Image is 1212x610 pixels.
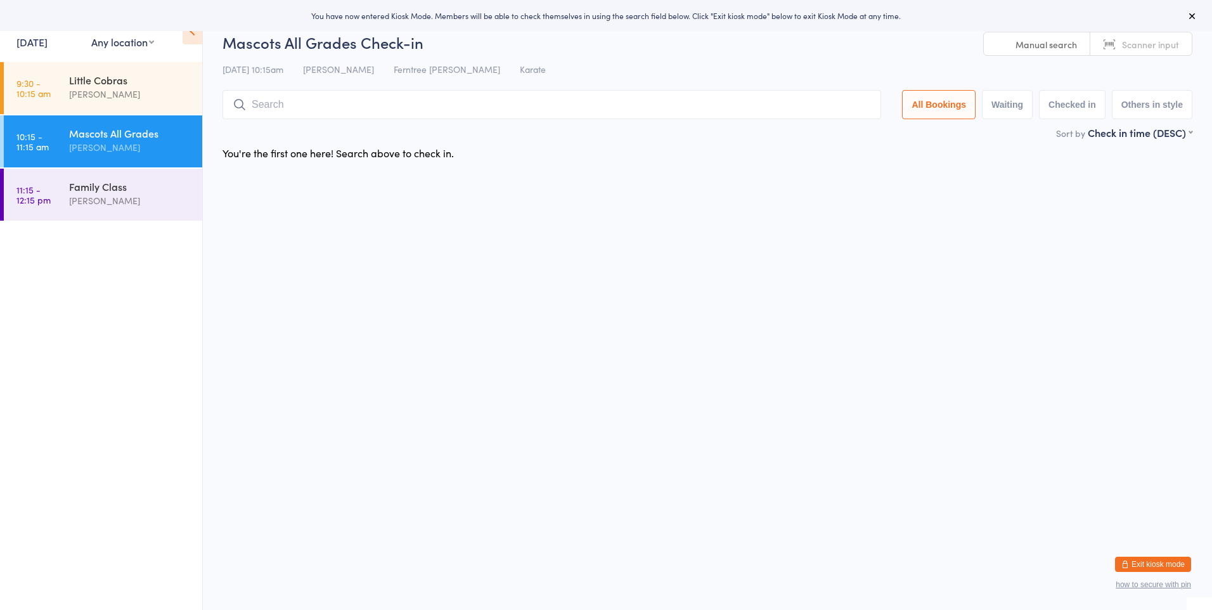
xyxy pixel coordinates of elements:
[69,140,191,155] div: [PERSON_NAME]
[91,35,154,49] div: Any location
[1039,90,1106,119] button: Checked in
[16,35,48,49] a: [DATE]
[520,63,546,75] span: Karate
[1015,38,1077,51] span: Manual search
[222,146,454,160] div: You're the first one here! Search above to check in.
[69,73,191,87] div: Little Cobras
[222,63,283,75] span: [DATE] 10:15am
[902,90,976,119] button: All Bookings
[1056,127,1085,140] label: Sort by
[69,193,191,208] div: [PERSON_NAME]
[982,90,1033,119] button: Waiting
[16,185,51,205] time: 11:15 - 12:15 pm
[20,10,1192,21] div: You have now entered Kiosk Mode. Members will be able to check themselves in using the search fie...
[4,62,202,114] a: 9:30 -10:15 amLittle Cobras[PERSON_NAME]
[1088,126,1192,140] div: Check in time (DESC)
[222,90,881,119] input: Search
[69,87,191,101] div: [PERSON_NAME]
[16,131,49,152] time: 10:15 - 11:15 am
[1115,557,1191,572] button: Exit kiosk mode
[1116,580,1191,589] button: how to secure with pin
[69,126,191,140] div: Mascots All Grades
[1122,38,1179,51] span: Scanner input
[4,115,202,167] a: 10:15 -11:15 amMascots All Grades[PERSON_NAME]
[4,169,202,221] a: 11:15 -12:15 pmFamily Class[PERSON_NAME]
[222,32,1192,53] h2: Mascots All Grades Check-in
[394,63,500,75] span: Ferntree [PERSON_NAME]
[303,63,374,75] span: [PERSON_NAME]
[16,78,51,98] time: 9:30 - 10:15 am
[1112,90,1192,119] button: Others in style
[69,179,191,193] div: Family Class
